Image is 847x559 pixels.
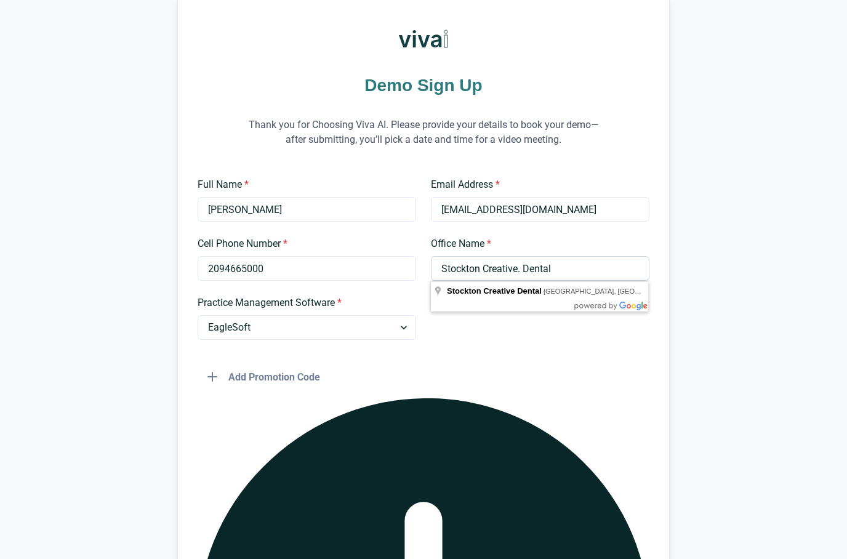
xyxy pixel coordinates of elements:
img: Viva AI Logo [399,14,448,63]
label: Office Name [431,236,642,251]
label: Practice Management Software [198,296,409,310]
input: Type your office name and address [431,256,649,281]
label: Full Name [198,177,409,192]
button: Add Promotion Code [198,364,330,389]
p: Thank you for Choosing Viva AI. Please provide your details to book your demo—after submitting, y... [239,102,608,163]
h1: Demo Sign Up [198,73,649,97]
span: [GEOGRAPHIC_DATA], [GEOGRAPHIC_DATA], [GEOGRAPHIC_DATA] [544,288,763,295]
label: Cell Phone Number [198,236,409,251]
span: Stockton Creative Dental [447,286,542,296]
label: Email Address [431,177,642,192]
